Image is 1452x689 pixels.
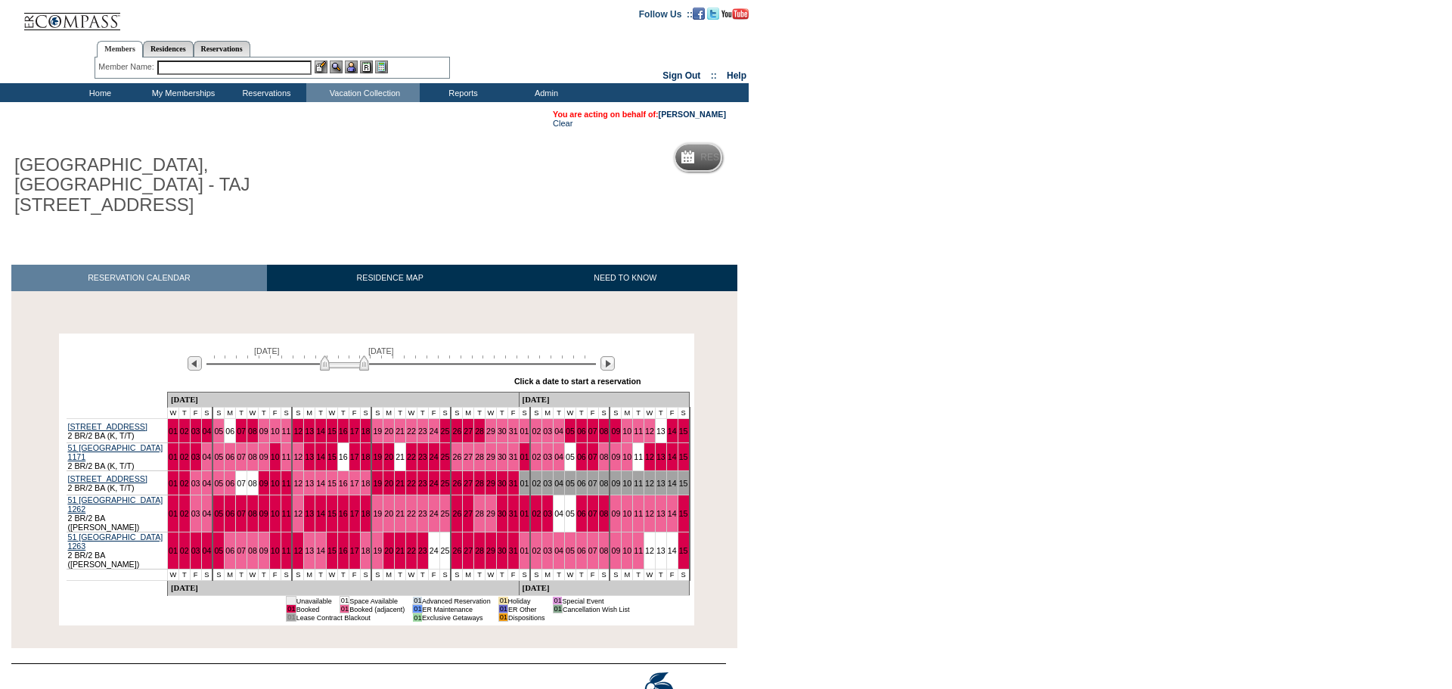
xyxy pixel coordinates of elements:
a: 11 [282,509,291,518]
td: W [327,408,338,419]
a: 02 [180,479,189,488]
a: 12 [293,546,302,555]
a: 22 [407,479,416,488]
a: 07 [588,479,597,488]
a: 31 [509,479,518,488]
a: 01 [169,427,178,436]
a: 08 [600,427,609,436]
a: 23 [418,452,427,461]
a: 06 [577,546,586,555]
a: 29 [486,427,495,436]
a: NEED TO KNOW [513,265,737,291]
a: 06 [577,509,586,518]
a: 12 [293,479,302,488]
a: 04 [203,509,212,518]
a: 19 [373,509,382,518]
td: W [406,408,417,419]
a: 22 [407,509,416,518]
a: 18 [361,452,371,461]
a: 14 [316,427,325,436]
a: Become our fan on Facebook [693,8,705,17]
a: 22 [407,546,416,555]
a: 25 [441,509,450,518]
a: 05 [214,479,223,488]
a: 31 [509,452,518,461]
a: 28 [475,509,484,518]
a: 21 [396,452,405,461]
a: 17 [350,427,359,436]
a: 04 [554,452,563,461]
a: 06 [225,479,234,488]
td: W [247,408,258,419]
a: 10 [271,452,280,461]
a: 24 [430,546,439,555]
a: 13 [305,452,314,461]
a: 08 [600,546,609,555]
a: 14 [316,452,325,461]
a: 23 [418,427,427,436]
a: 10 [622,427,631,436]
a: 25 [441,427,450,436]
a: 13 [305,546,314,555]
img: View [330,61,343,73]
a: 22 [407,427,416,436]
a: 21 [396,546,405,555]
a: 03 [543,479,552,488]
a: 12 [293,452,302,461]
a: 09 [611,479,620,488]
a: 51 [GEOGRAPHIC_DATA] 1263 [68,532,163,551]
a: 03 [191,427,200,436]
img: b_calculator.gif [375,61,388,73]
a: 10 [271,546,280,555]
a: 22 [407,452,416,461]
a: 12 [293,509,302,518]
a: 03 [191,509,200,518]
a: Sign Out [662,70,700,81]
a: 05 [214,509,223,518]
a: 13 [656,509,665,518]
td: W [167,408,178,419]
a: 18 [361,509,371,518]
a: 24 [430,479,439,488]
a: 05 [566,427,575,436]
a: 10 [622,452,631,461]
a: 26 [452,509,461,518]
span: [DATE] [368,346,394,355]
h1: [GEOGRAPHIC_DATA], [GEOGRAPHIC_DATA] - TAJ [STREET_ADDRESS] [11,152,350,218]
a: 28 [475,546,484,555]
a: 10 [622,479,631,488]
td: T [178,408,190,419]
a: 01 [169,479,178,488]
a: 14 [316,509,325,518]
td: S [439,408,451,419]
td: T [315,408,327,419]
a: 07 [588,427,597,436]
a: 08 [248,509,257,518]
a: 19 [373,546,382,555]
td: S [213,408,224,419]
a: 05 [214,427,223,436]
a: 13 [305,479,314,488]
td: Admin [503,83,586,102]
a: 21 [396,479,405,488]
a: 16 [339,427,348,436]
a: 14 [668,427,677,436]
a: 07 [237,509,246,518]
td: [DATE] [167,393,519,408]
a: 30 [498,479,507,488]
a: Clear [553,119,572,128]
a: 24 [430,452,439,461]
a: 31 [509,427,518,436]
a: 08 [248,546,257,555]
a: 51 [GEOGRAPHIC_DATA] 1262 [68,495,163,514]
a: 06 [577,479,586,488]
td: Vacation Collection [306,83,420,102]
a: 04 [554,546,563,555]
td: [DATE] [519,393,689,408]
td: F [428,408,439,419]
a: 09 [611,509,620,518]
a: 01 [169,546,178,555]
a: 06 [225,427,234,436]
a: 27 [464,479,473,488]
a: 15 [327,509,337,518]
